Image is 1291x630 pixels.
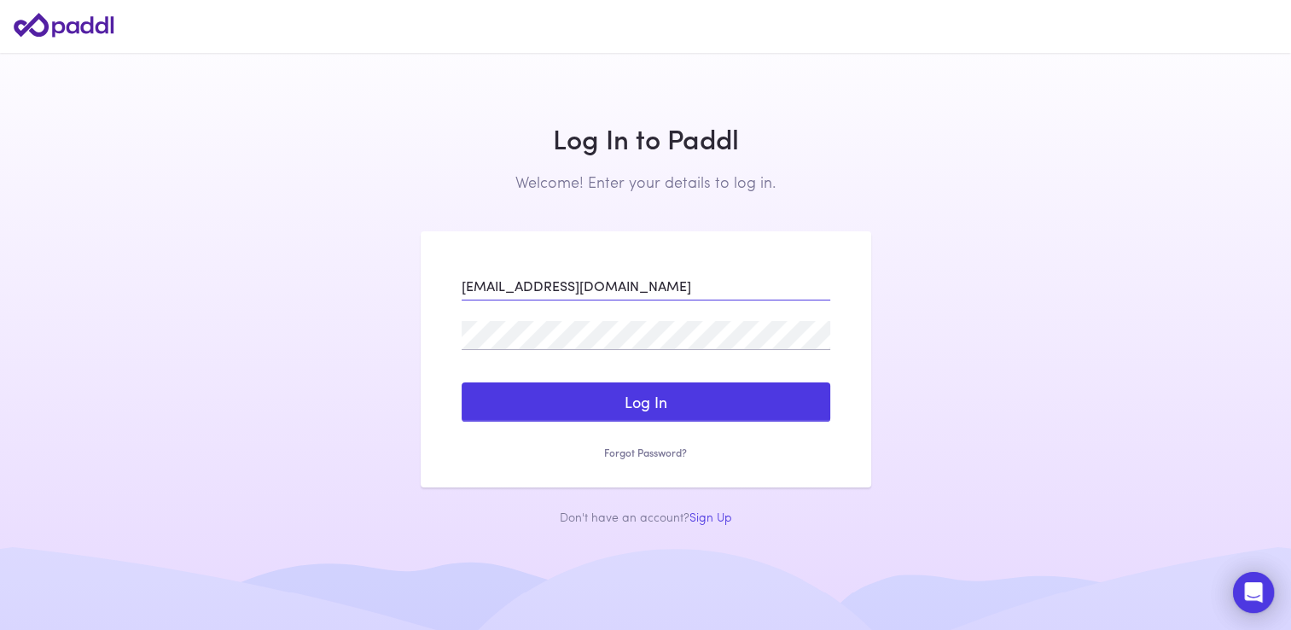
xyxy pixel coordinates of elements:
div: Don't have an account? [421,508,871,525]
h1: Log In to Paddl [421,122,871,155]
a: Forgot Password? [462,446,830,460]
div: Open Intercom Messenger [1233,572,1274,613]
a: Sign Up [689,508,732,525]
input: Enter your Email [462,271,830,300]
button: Log In [462,382,830,422]
h2: Welcome! Enter your details to log in. [421,172,871,191]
